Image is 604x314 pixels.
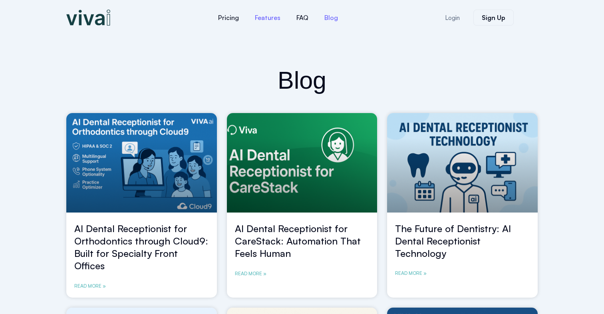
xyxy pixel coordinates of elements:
a: Sign Up [473,10,514,26]
a: Read more about AI Dental Receptionist for Orthodontics through Cloud9: Built for Specialty Front... [74,282,106,290]
a: Features [247,8,288,27]
span: Login [445,15,460,21]
a: AI Dental Receptionist for CareStack: Automation That Feels Human [235,223,361,259]
h2: Blog [66,65,538,96]
nav: Menu [162,8,394,27]
span: Sign Up [482,14,505,21]
a: The Future of Dentistry: AI Dental Receptionist Technology [395,223,511,259]
a: Read more about AI Dental Receptionist for CareStack: Automation That Feels Human [235,270,266,278]
a: Login [435,10,469,26]
a: Pricing [210,8,247,27]
a: FAQ [288,8,316,27]
a: Blog [316,8,346,27]
a: AI Dental Receptionist for CareStack [227,113,377,213]
a: AI Dental Receptionist for Orthodontics through Cloud9: Built for Specialty Front Offices [74,223,208,272]
a: Read more about The Future of Dentistry: AI Dental Receptionist Technology [395,269,427,277]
